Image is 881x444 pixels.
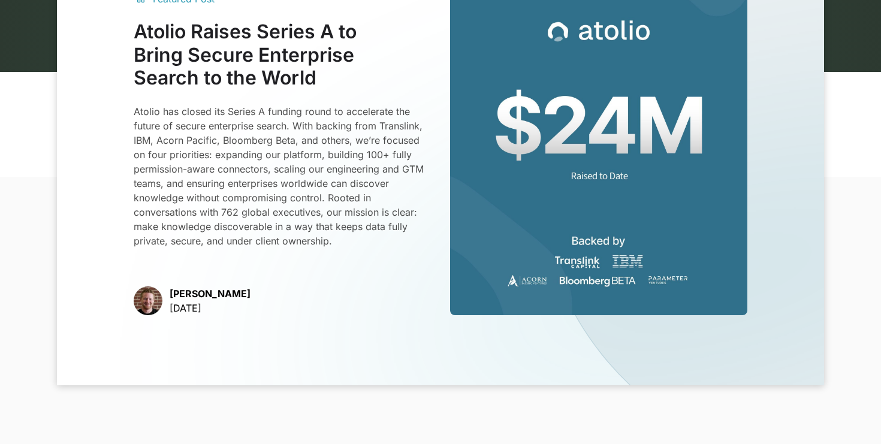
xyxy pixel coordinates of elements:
[170,286,251,301] p: [PERSON_NAME]
[134,104,431,248] p: Atolio has closed its Series A funding round to accelerate the future of secure enterprise search...
[170,301,251,315] p: [DATE]
[134,20,431,89] h3: Atolio Raises Series A to Bring Secure Enterprise Search to the World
